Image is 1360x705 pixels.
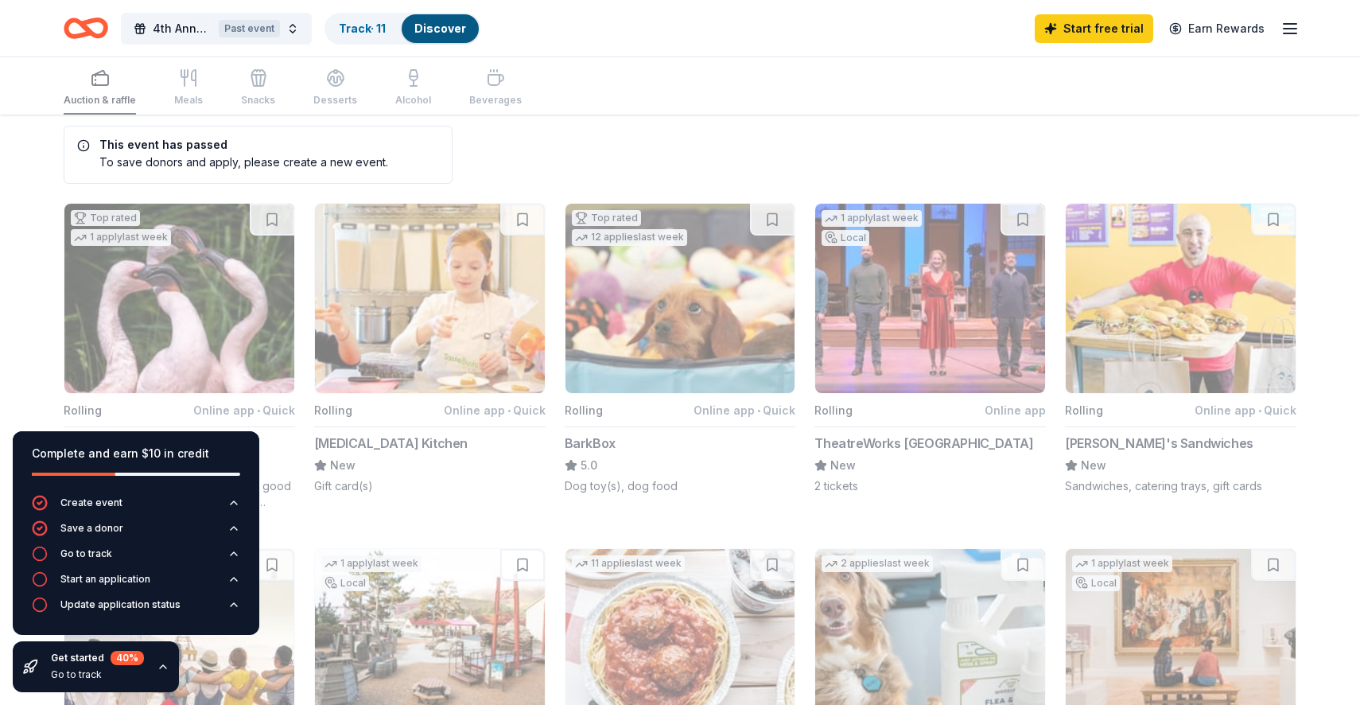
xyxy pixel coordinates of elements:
[77,154,388,170] div: To save donors and apply, please create a new event.
[51,651,144,665] div: Get started
[60,547,112,560] div: Go to track
[1035,14,1153,43] a: Start free trial
[121,13,312,45] button: 4th Annual Online AuctionPast event
[32,495,240,520] button: Create event
[219,20,280,37] div: Past event
[1065,203,1296,494] button: Image for Ike's SandwichesRollingOnline app•Quick[PERSON_NAME]'s SandwichesNewSandwiches, caterin...
[814,203,1046,494] button: Image for TheatreWorks Silicon Valley1 applylast weekLocalRollingOnline appTheatreWorks [GEOGRAPH...
[339,21,386,35] a: Track· 11
[153,19,212,38] span: 4th Annual Online Auction
[64,203,295,510] button: Image for Oakland ZooTop rated1 applylast weekRollingOnline app•QuickOakland Zoo5.01 one-day Fami...
[60,573,150,586] div: Start an application
[414,21,466,35] a: Discover
[32,597,240,622] button: Update application status
[77,139,388,150] h5: This event has passed
[60,522,123,535] div: Save a donor
[32,444,240,463] div: Complete and earn $10 in credit
[64,10,108,47] a: Home
[51,668,144,681] div: Go to track
[32,546,240,571] button: Go to track
[565,203,796,494] button: Image for BarkBoxTop rated12 applieslast weekRollingOnline app•QuickBarkBox5.0Dog toy(s), dog food
[111,651,144,665] div: 40 %
[324,13,480,45] button: Track· 11Discover
[32,571,240,597] button: Start an application
[60,598,181,611] div: Update application status
[32,520,240,546] button: Save a donor
[1160,14,1274,43] a: Earn Rewards
[314,203,546,494] button: Image for Taste Buds KitchenRollingOnline app•Quick[MEDICAL_DATA] KitchenNewGift card(s)
[60,497,122,509] div: Create event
